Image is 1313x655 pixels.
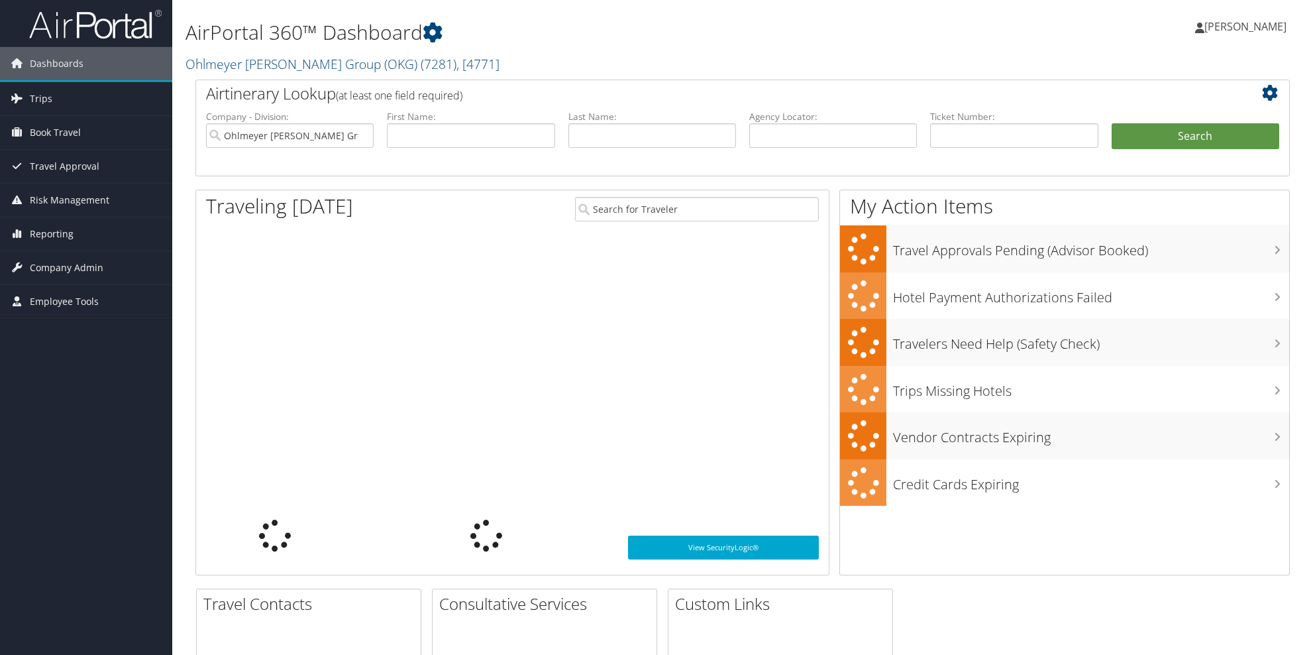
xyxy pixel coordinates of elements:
[893,469,1289,494] h3: Credit Cards Expiring
[840,459,1289,506] a: Credit Cards Expiring
[575,197,819,221] input: Search for Traveler
[336,88,462,103] span: (at least one field required)
[30,82,52,115] span: Trips
[30,116,81,149] span: Book Travel
[1112,123,1279,150] button: Search
[29,9,162,40] img: airportal-logo.png
[930,110,1098,123] label: Ticket Number:
[30,47,83,80] span: Dashboards
[1195,7,1300,46] a: [PERSON_NAME]
[840,225,1289,272] a: Travel Approvals Pending (Advisor Booked)
[30,217,74,251] span: Reporting
[1204,19,1287,34] span: [PERSON_NAME]
[30,251,103,284] span: Company Admin
[840,192,1289,220] h1: My Action Items
[893,375,1289,400] h3: Trips Missing Hotels
[203,593,421,615] h2: Travel Contacts
[387,110,554,123] label: First Name:
[840,412,1289,459] a: Vendor Contracts Expiring
[439,593,656,615] h2: Consultative Services
[206,82,1188,105] h2: Airtinerary Lookup
[840,319,1289,366] a: Travelers Need Help (Safety Check)
[185,55,499,73] a: Ohlmeyer [PERSON_NAME] Group (OKG)
[185,19,928,46] h1: AirPortal 360™ Dashboard
[628,536,819,560] a: View SecurityLogic®
[421,55,456,73] span: ( 7281 )
[749,110,917,123] label: Agency Locator:
[840,272,1289,320] a: Hotel Payment Authorizations Failed
[840,366,1289,413] a: Trips Missing Hotels
[30,285,99,318] span: Employee Tools
[893,235,1289,260] h3: Travel Approvals Pending (Advisor Booked)
[893,282,1289,307] h3: Hotel Payment Authorizations Failed
[30,150,99,183] span: Travel Approval
[30,184,109,217] span: Risk Management
[675,593,892,615] h2: Custom Links
[893,328,1289,353] h3: Travelers Need Help (Safety Check)
[893,422,1289,447] h3: Vendor Contracts Expiring
[206,192,353,220] h1: Traveling [DATE]
[206,110,374,123] label: Company - Division:
[568,110,736,123] label: Last Name:
[456,55,499,73] span: , [ 4771 ]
